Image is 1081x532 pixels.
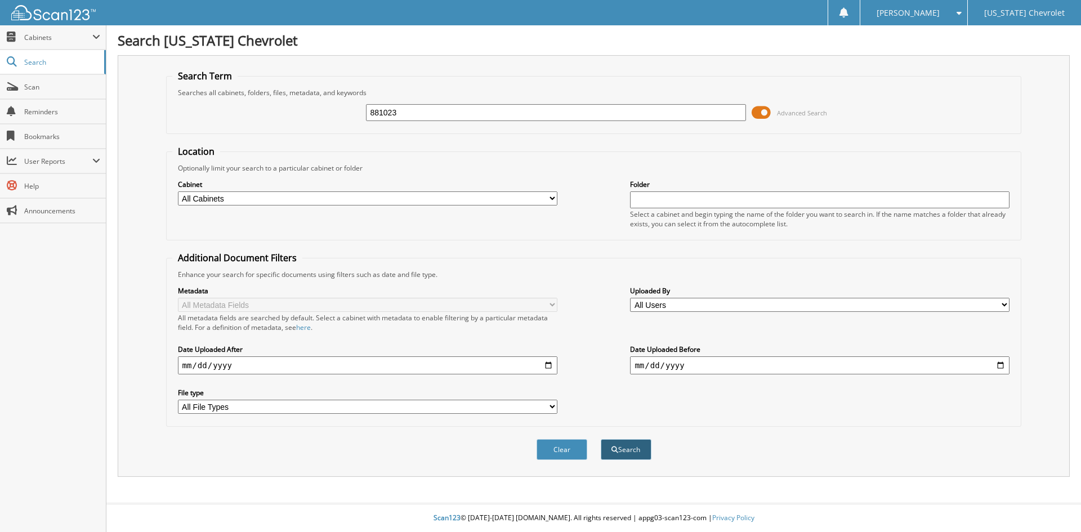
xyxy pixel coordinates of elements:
[11,5,96,20] img: scan123-logo-white.svg
[777,109,827,117] span: Advanced Search
[178,388,557,397] label: File type
[24,82,100,92] span: Scan
[106,504,1081,532] div: © [DATE]-[DATE] [DOMAIN_NAME]. All rights reserved | appg03-scan123-com |
[172,270,1016,279] div: Enhance your search for specific documents using filters such as date and file type.
[178,345,557,354] label: Date Uploaded After
[296,323,311,332] a: here
[630,345,1009,354] label: Date Uploaded Before
[24,107,100,117] span: Reminders
[984,10,1065,16] span: [US_STATE] Chevrolet
[1025,478,1081,532] iframe: Chat Widget
[24,206,100,216] span: Announcements
[24,57,99,67] span: Search
[178,356,557,374] input: start
[172,70,238,82] legend: Search Term
[630,209,1009,229] div: Select a cabinet and begin typing the name of the folder you want to search in. If the name match...
[537,439,587,460] button: Clear
[630,180,1009,189] label: Folder
[178,180,557,189] label: Cabinet
[24,33,92,42] span: Cabinets
[118,31,1070,50] h1: Search [US_STATE] Chevrolet
[877,10,940,16] span: [PERSON_NAME]
[172,88,1016,97] div: Searches all cabinets, folders, files, metadata, and keywords
[630,286,1009,296] label: Uploaded By
[24,132,100,141] span: Bookmarks
[172,252,302,264] legend: Additional Document Filters
[178,286,557,296] label: Metadata
[24,157,92,166] span: User Reports
[172,163,1016,173] div: Optionally limit your search to a particular cabinet or folder
[172,145,220,158] legend: Location
[601,439,651,460] button: Search
[178,313,557,332] div: All metadata fields are searched by default. Select a cabinet with metadata to enable filtering b...
[434,513,461,522] span: Scan123
[712,513,754,522] a: Privacy Policy
[630,356,1009,374] input: end
[24,181,100,191] span: Help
